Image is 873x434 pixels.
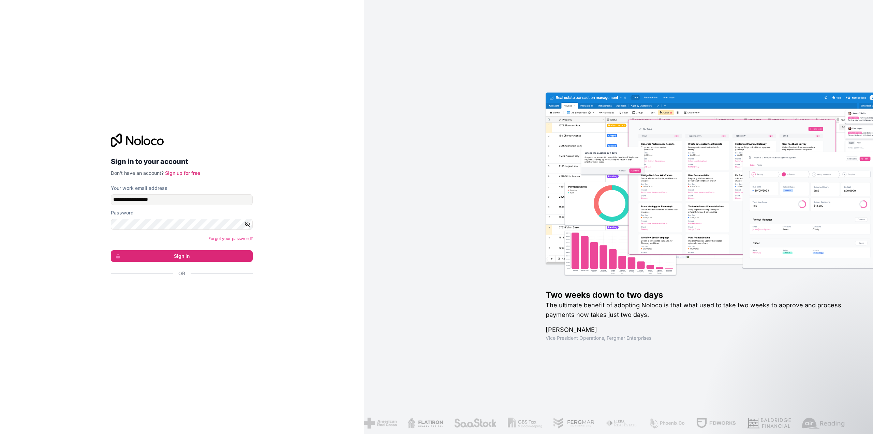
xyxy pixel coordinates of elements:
[111,219,253,230] input: Password
[553,418,595,429] img: /assets/fergmar-CudnrXN5.png
[107,284,251,299] iframe: Botón de Acceder con Google
[546,300,851,320] h2: The ultimate benefit of adopting Noloco is that what used to take two weeks to approve and proces...
[454,418,497,429] img: /assets/saastock-C6Zbiodz.png
[507,418,542,429] img: /assets/gbstax-C-GtDUiK.png
[546,325,851,335] h1: [PERSON_NAME]
[111,209,134,216] label: Password
[648,418,685,429] img: /assets/phoenix-BREaitsQ.png
[111,194,253,205] input: Email address
[111,185,167,192] label: Your work email address
[696,418,736,429] img: /assets/fdworks-Bi04fVtw.png
[546,290,851,300] h1: Two weeks down to two days
[111,250,253,262] button: Sign in
[408,418,443,429] img: /assets/flatiron-C8eUkumj.png
[111,170,164,176] span: Don't have an account?
[546,335,851,341] h1: Vice President Operations , Fergmar Enterprises
[178,270,185,277] span: Or
[737,383,873,431] iframe: Intercom notifications message
[111,155,253,168] h2: Sign in to your account
[364,418,397,429] img: /assets/american-red-cross-BAupjrZR.png
[606,418,638,429] img: /assets/fiera-fwj2N5v4.png
[165,170,200,176] a: Sign up for free
[208,236,253,241] a: Forgot your password?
